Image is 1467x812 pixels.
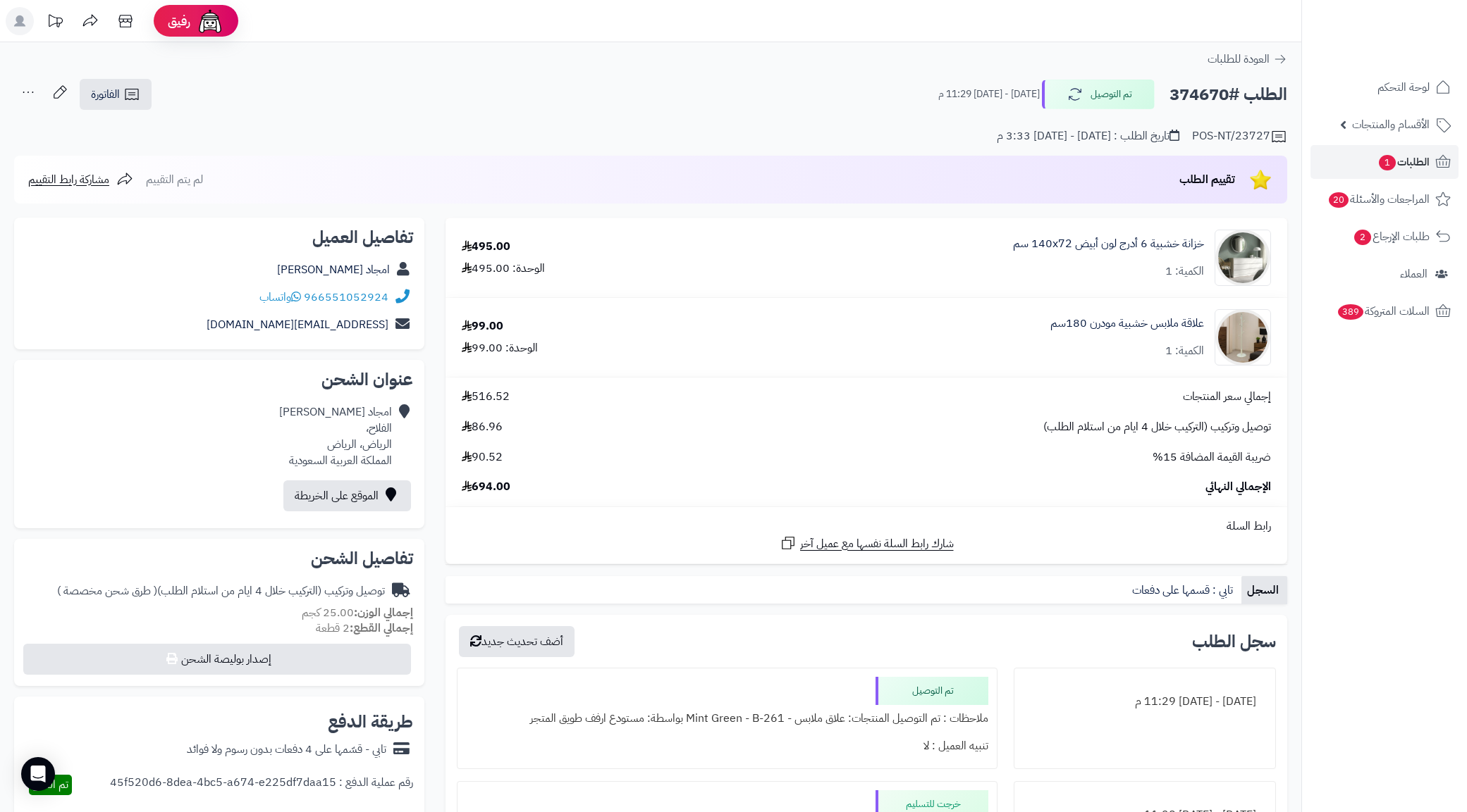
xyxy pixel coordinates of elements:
button: أضف تحديث جديد [459,626,575,657]
a: تابي : قسمها على دفعات [1127,576,1241,604]
a: العودة للطلبات [1208,51,1287,68]
button: تم التوصيل [1042,80,1155,109]
div: تاريخ الطلب : [DATE] - [DATE] 3:33 م [997,128,1179,144]
div: تابي - قسّمها على 4 دفعات بدون رسوم ولا فوائد [187,742,386,758]
div: POS-NT/23727 [1192,128,1287,145]
div: تنبيه العميل : لا [466,732,988,760]
a: الموقع على الخريطة [283,480,411,511]
h2: الطلب #374670 [1170,80,1287,109]
span: 389 [1338,304,1363,320]
h2: طريقة الدفع [328,713,413,730]
a: السجل [1241,576,1287,604]
small: [DATE] - [DATE] 11:29 م [938,87,1040,101]
a: السلات المتروكة389 [1311,294,1459,328]
span: ( طرق شحن مخصصة ) [57,582,157,599]
a: شارك رابط السلة نفسها مع عميل آخر [780,535,954,552]
span: تقييم الطلب [1179,171,1235,188]
span: الأقسام والمنتجات [1352,115,1430,135]
span: لم يتم التقييم [146,171,203,188]
a: طلبات الإرجاع2 [1311,220,1459,254]
h3: سجل الطلب [1192,633,1276,650]
a: امجاد [PERSON_NAME] [277,261,390,278]
img: 1755426857-1-90x90.jpg [1215,309,1270,366]
a: [EMAIL_ADDRESS][DOMAIN_NAME] [207,316,388,333]
div: الكمية: 1 [1165,263,1204,280]
a: خزانة خشبية 6 أدرج لون أبيض 140x72 سم [1013,236,1204,252]
span: لوحة التحكم [1377,77,1430,97]
div: تم التوصيل [876,677,988,705]
span: 86.96 [462,419,503,435]
a: الطلبات1 [1311,145,1459,179]
span: الطلبات [1377,152,1430,172]
div: توصيل وتركيب (التركيب خلال 4 ايام من استلام الطلب) [57,583,385,599]
a: مشاركة رابط التقييم [28,171,133,188]
h2: تفاصيل العميل [25,229,413,246]
span: رفيق [168,13,190,30]
span: 516.52 [462,389,510,405]
span: ضريبة القيمة المضافة 15% [1153,449,1271,466]
div: [DATE] - [DATE] 11:29 م [1023,688,1267,716]
span: المراجعات والأسئلة [1327,189,1430,209]
div: 99.00 [462,318,503,335]
div: رقم عملية الدفع : 45f520d6-8dea-4bc5-a674-e225df7daa15 [110,775,413,795]
strong: إجمالي القطع: [350,620,413,637]
span: 694.00 [462,479,510,495]
span: 1 [1379,155,1396,170]
div: الوحدة: 495.00 [462,261,545,277]
img: ai-face.png [196,7,224,35]
span: العودة للطلبات [1208,51,1270,68]
a: العملاء [1311,257,1459,291]
span: شارك رابط السلة نفسها مع عميل آخر [800,536,954,552]
span: الإجمالي النهائي [1205,479,1271,495]
h2: تفاصيل الشحن [25,550,413,567]
span: السلات المتروكة [1337,301,1430,321]
span: طلبات الإرجاع [1353,227,1430,246]
button: إصدار بوليصة الشحن [23,644,411,675]
a: واتساب [259,289,301,306]
a: علاقة ملابس خشبية مودرن 180سم [1050,316,1204,332]
strong: إجمالي الوزن: [354,604,413,621]
div: امجاد [PERSON_NAME] الفلاح، الرياض، الرياض المملكة العربية السعودية [279,404,392,468]
div: ملاحظات : تم التوصيل المنتجات: علاق ملابس - Mint Green - B-261 بواسطة: مستودع ارفف طويق المتجر [466,705,988,732]
div: الكمية: 1 [1165,343,1204,359]
small: 2 قطعة [316,620,413,637]
a: تحديثات المنصة [37,7,73,39]
span: توصيل وتركيب (التركيب خلال 4 ايام من استلام الطلب) [1043,419,1271,435]
span: العملاء [1400,264,1428,284]
img: 1746709299-1702541934053-68567865785768-1000x1000-90x90.jpg [1215,230,1270,286]
span: 20 [1329,192,1349,208]
div: الوحدة: 99.00 [462,340,538,356]
h2: عنوان الشحن [25,371,413,388]
small: 25.00 كجم [302,604,413,621]
span: 90.52 [462,449,503,466]
a: لوحة التحكم [1311,70,1459,104]
div: رابط السلة [451,518,1282,535]
div: 495.00 [462,239,510,255]
div: Open Intercom Messenger [21,757,55,791]
a: المراجعات والأسئلة20 [1311,182,1459,216]
span: الفاتورة [91,86,120,103]
a: الفاتورة [80,79,152,110]
span: إجمالي سعر المنتجات [1183,389,1271,405]
span: 2 [1354,230,1371,245]
a: 966551052924 [304,289,388,306]
span: مشاركة رابط التقييم [28,171,109,188]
